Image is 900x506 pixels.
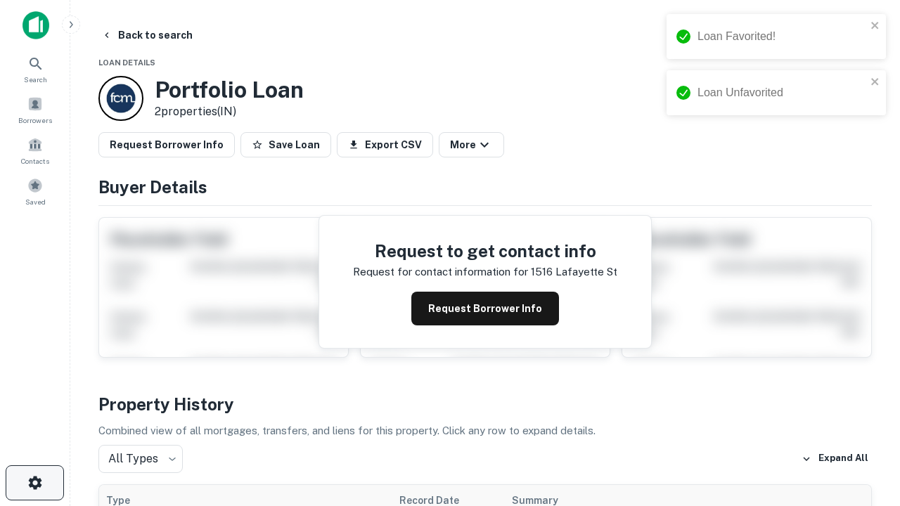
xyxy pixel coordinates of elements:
a: Borrowers [4,91,66,129]
div: Loan Favorited! [697,28,866,45]
span: Contacts [21,155,49,167]
h4: Buyer Details [98,174,872,200]
button: Request Borrower Info [98,132,235,157]
h4: Property History [98,391,872,417]
h4: Request to get contact info [353,238,617,264]
h3: Portfolio Loan [155,77,304,103]
img: capitalize-icon.png [22,11,49,39]
button: close [870,20,880,33]
p: 2 properties (IN) [155,103,304,120]
span: Borrowers [18,115,52,126]
p: 1516 lafayette st [531,264,617,280]
div: Loan Unfavorited [697,84,866,101]
a: Contacts [4,131,66,169]
a: Saved [4,172,66,210]
a: Search [4,50,66,88]
span: Saved [25,196,46,207]
p: Request for contact information for [353,264,528,280]
span: Loan Details [98,58,155,67]
button: Save Loan [240,132,331,157]
button: Export CSV [337,132,433,157]
button: More [439,132,504,157]
button: Back to search [96,22,198,48]
span: Search [24,74,47,85]
iframe: Chat Widget [830,349,900,416]
button: Expand All [798,448,872,469]
button: close [870,76,880,89]
button: Request Borrower Info [411,292,559,325]
p: Combined view of all mortgages, transfers, and liens for this property. Click any row to expand d... [98,422,872,439]
div: All Types [98,445,183,473]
